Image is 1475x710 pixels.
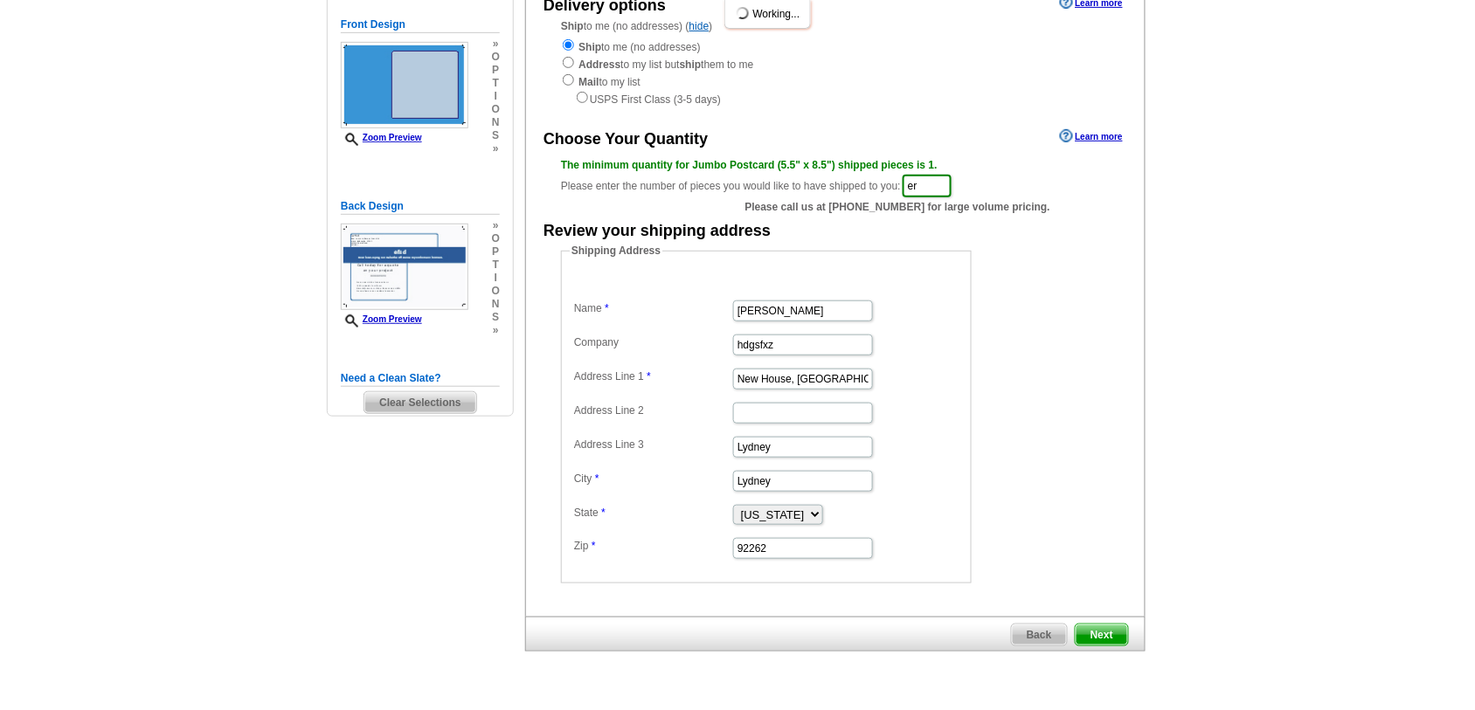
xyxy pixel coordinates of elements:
span: » [492,219,500,232]
strong: Ship [578,41,601,53]
label: Company [574,334,731,350]
span: t [492,77,500,90]
a: Zoom Preview [341,314,422,324]
h5: Front Design [341,17,500,33]
img: small-thumb.jpg [341,42,468,128]
div: Review your shipping address [544,219,771,243]
a: Learn more [1060,129,1123,143]
div: The minimum quantity for Jumbo Postcard (5.5" x 8.5") shipped pieces is 1. [561,157,1110,173]
div: to me (no addresses) to my list but them to me to my list [561,38,1110,107]
span: » [492,142,500,155]
div: Please enter the number of pieces you would like to have shipped to you: [561,157,1110,199]
label: Address Line 2 [574,403,731,418]
label: Address Line 3 [574,437,731,452]
div: USPS First Class (3-5 days) [561,90,1110,107]
strong: Address [578,59,620,71]
span: t [492,258,500,272]
a: Zoom Preview [341,133,422,142]
span: o [492,51,500,64]
span: » [492,38,500,51]
strong: Mail [578,76,599,88]
img: loading... [736,6,750,20]
span: Back [1012,624,1067,645]
label: Zip [574,538,731,554]
span: i [492,90,500,103]
a: Back [1011,624,1068,646]
h5: Back Design [341,198,500,215]
span: n [492,116,500,129]
div: Choose Your Quantity [544,128,708,151]
span: i [492,272,500,285]
label: State [574,505,731,520]
span: n [492,298,500,311]
h5: Need a Clean Slate? [341,370,500,387]
strong: ship [680,59,702,71]
span: o [492,103,500,116]
span: s [492,129,500,142]
div: to me (no addresses) ( ) [526,18,1145,107]
legend: Shipping Address [570,243,662,258]
span: o [492,285,500,298]
label: Name [574,300,731,316]
label: Address Line 1 [574,369,731,384]
label: City [574,471,731,486]
span: Please call us at [PHONE_NUMBER] for large volume pricing. [745,199,1050,215]
span: Clear Selections [364,392,475,413]
span: Next [1076,624,1128,645]
span: s [492,311,500,324]
span: p [492,245,500,258]
span: » [492,324,500,337]
span: p [492,64,500,77]
strong: Ship [561,20,584,32]
a: hide [689,20,710,32]
span: o [492,232,500,245]
img: small-thumb.jpg [341,224,468,310]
